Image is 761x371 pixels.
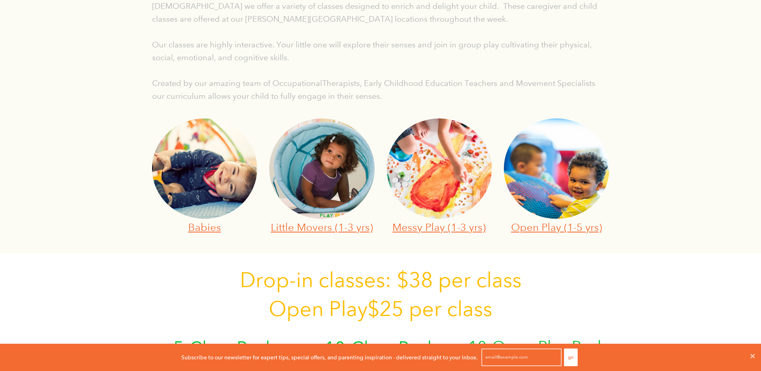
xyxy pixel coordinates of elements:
span: Drop [240,267,289,292]
p: Created by our amazing team of OccupationalTherapists, Early Childhood Education Teachers and Mov... [152,77,609,102]
button: Go [564,349,578,366]
span: 5-Class Pack [173,337,274,359]
input: email@example.com [481,349,562,366]
a: Babies [188,221,221,233]
a: Little Movers (1-3 yrs) [271,221,373,233]
p: Our classes are highly interactive. Your little one will explore their senses and join in group p... [152,38,609,64]
a: Open Play (1-5 yrs) [511,221,602,233]
p: Subscribe to our newsletter for expert tips, special offers, and parenting inspiration - delivere... [181,353,478,362]
span: -in classes: $38 per class [289,267,522,292]
a: Messy Play (1-3 yrs) [392,221,486,233]
span: 10-Class Pack [325,337,436,359]
span: 10-Open Play Pack [468,337,605,357]
span: Open Play [269,296,367,321]
span: $25 per class [367,296,492,321]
